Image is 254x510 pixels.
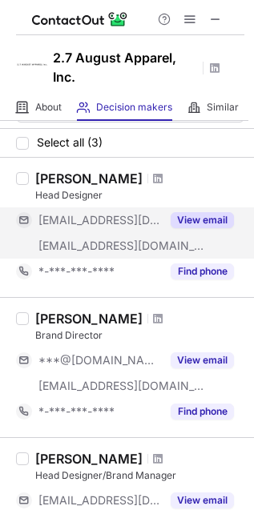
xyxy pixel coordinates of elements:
span: [EMAIL_ADDRESS][DOMAIN_NAME] [38,493,161,508]
div: [PERSON_NAME] [35,171,143,187]
div: [PERSON_NAME] [35,451,143,467]
span: Decision makers [96,101,172,114]
span: ***@[DOMAIN_NAME] [38,353,161,367]
div: Head Designer [35,188,244,203]
div: Brand Director [35,328,244,343]
img: ContactOut v5.3.10 [32,10,128,29]
img: ba318df6aeaea2e6fbd4555ec370f6f1 [16,49,48,81]
span: About [35,101,62,114]
button: Reveal Button [171,352,234,368]
span: [EMAIL_ADDRESS][DOMAIN_NAME] [38,239,205,253]
span: Select all (3) [37,136,103,149]
span: [EMAIL_ADDRESS][DOMAIN_NAME] [38,379,205,393]
div: [PERSON_NAME] [35,311,143,327]
div: Head Designer/Brand Manager [35,468,244,483]
button: Reveal Button [171,404,234,420]
span: Similar [207,101,239,114]
button: Reveal Button [171,492,234,508]
span: [EMAIL_ADDRESS][DOMAIN_NAME] [38,213,161,227]
button: Reveal Button [171,263,234,279]
button: Reveal Button [171,212,234,228]
h1: 2.7 August Apparel, Inc. [53,48,197,86]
